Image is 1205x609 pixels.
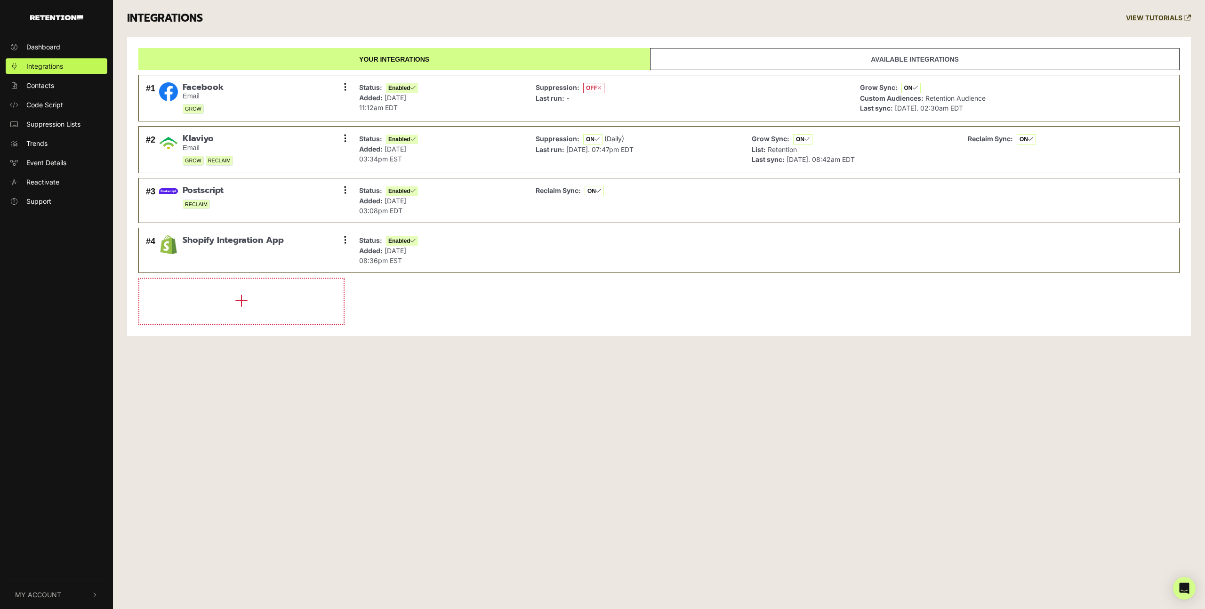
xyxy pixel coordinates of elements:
[536,135,579,143] strong: Suppression:
[6,580,107,609] button: My Account
[26,177,59,187] span: Reactivate
[359,94,406,112] span: [DATE] 11:12am EDT
[1173,577,1196,600] div: Open Intercom Messenger
[536,186,581,194] strong: Reclaim Sync:
[159,188,178,194] img: Postscript
[1126,14,1191,22] a: VIEW TUTORIALS
[183,134,233,144] span: Klaviyo
[183,200,210,209] span: RECLAIM
[183,144,233,152] small: Email
[183,185,224,196] span: Postscript
[159,134,178,152] img: Klaviyo
[566,145,634,153] span: [DATE]. 07:47pm EDT
[604,135,624,143] span: (Daily)
[386,135,418,144] span: Enabled
[26,158,66,168] span: Event Details
[752,135,789,143] strong: Grow Sync:
[26,138,48,148] span: Trends
[386,83,418,93] span: Enabled
[359,94,383,102] strong: Added:
[6,39,107,55] a: Dashboard
[159,235,178,254] img: Shopify Integration App
[146,185,155,216] div: #3
[860,83,898,91] strong: Grow Sync:
[146,82,155,114] div: #1
[183,92,224,100] small: Email
[6,78,107,93] a: Contacts
[1017,134,1036,144] span: ON
[359,186,382,194] strong: Status:
[138,48,650,70] a: Your integrations
[583,83,604,93] span: OFF
[359,197,383,205] strong: Added:
[6,136,107,151] a: Trends
[793,134,812,144] span: ON
[359,145,383,153] strong: Added:
[6,193,107,209] a: Support
[26,80,54,90] span: Contacts
[585,186,604,196] span: ON
[359,135,382,143] strong: Status:
[583,134,602,144] span: ON
[968,135,1013,143] strong: Reclaim Sync:
[183,235,284,246] span: Shopify Integration App
[30,15,83,20] img: Retention.com
[536,145,564,153] strong: Last run:
[15,590,61,600] span: My Account
[146,134,155,166] div: #2
[752,155,785,163] strong: Last sync:
[566,94,569,102] span: -
[26,196,51,206] span: Support
[6,97,107,112] a: Code Script
[359,247,383,255] strong: Added:
[752,145,766,153] strong: List:
[26,61,63,71] span: Integrations
[359,236,382,244] strong: Status:
[359,83,382,91] strong: Status:
[159,82,178,101] img: Facebook
[925,94,986,102] span: Retention Audience
[6,174,107,190] a: Reactivate
[26,42,60,52] span: Dashboard
[6,155,107,170] a: Event Details
[901,83,921,93] span: ON
[386,236,418,246] span: Enabled
[359,247,406,264] span: [DATE] 08:36pm EST
[787,155,855,163] span: [DATE]. 08:42am EDT
[650,48,1180,70] a: Available integrations
[895,104,963,112] span: [DATE]. 02:30am EDT
[183,156,204,166] span: GROW
[206,156,233,166] span: RECLAIM
[183,82,224,93] span: Facebook
[536,83,579,91] strong: Suppression:
[146,235,155,265] div: #4
[127,12,203,25] h3: INTEGRATIONS
[768,145,797,153] span: Retention
[386,186,418,196] span: Enabled
[860,94,924,102] strong: Custom Audiences:
[26,119,80,129] span: Suppression Lists
[536,94,564,102] strong: Last run:
[183,104,204,114] span: GROW
[860,104,893,112] strong: Last sync:
[6,116,107,132] a: Suppression Lists
[26,100,63,110] span: Code Script
[359,197,406,215] span: [DATE] 03:08pm EDT
[6,58,107,74] a: Integrations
